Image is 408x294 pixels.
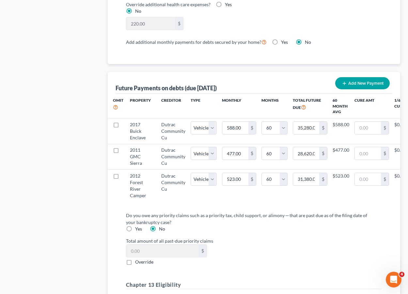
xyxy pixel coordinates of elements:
h5: Chapter 13 Eligibility [126,281,382,289]
div: $ [175,17,183,30]
input: 0.00 [126,245,199,257]
th: Property [125,94,156,118]
span: Yes [225,2,232,7]
td: Dutrac Community Cu [156,118,191,144]
div: $ [199,245,207,257]
td: $0.00 [394,118,406,144]
div: $ [248,122,256,134]
div: $ [381,122,389,134]
div: $ [319,147,327,160]
div: $ [319,122,327,134]
div: $ [248,173,256,185]
input: 0.00 [355,147,381,160]
label: Add additional monthly payments for debts secured by your home? [126,38,267,46]
th: Months [261,94,288,118]
th: Monthly [217,94,262,118]
label: Total amount of all past-due priority claims [123,237,385,244]
td: Dutrac Community Cu [156,144,191,169]
th: 1/60 Cure [394,94,406,118]
input: 0.00 [293,173,319,185]
input: 0.00 [222,147,248,160]
span: Override [135,259,153,265]
input: 0.00 [293,122,319,134]
span: Yes [135,226,142,232]
div: $ [319,173,327,185]
span: No [305,39,311,45]
div: $ [381,173,389,185]
th: Omit [108,94,125,118]
td: Dutrac Community Cu [156,170,191,202]
input: 0.00 [355,122,381,134]
th: 60 Month Avg [333,94,349,118]
td: $0.00 [394,170,406,202]
input: 0.00 [355,173,381,185]
span: No [135,8,141,14]
span: Yes [281,39,288,45]
input: 0.00 [222,173,248,185]
td: $477.00 [333,144,349,169]
td: 2011 GMC Sierra [125,144,156,169]
label: Override additional health care expenses? [126,1,211,8]
div: $ [248,147,256,160]
input: 0.00 [293,147,319,160]
button: Add New Payment [335,77,390,89]
th: Type [191,94,217,118]
span: 4 [399,272,404,277]
iframe: Intercom live chat [386,272,401,287]
input: 0.00 [222,122,248,134]
td: $0.00 [394,144,406,169]
td: $588.00 [333,118,349,144]
th: Cure Amt [349,94,394,118]
label: Do you owe any priority claims such as a priority tax, child support, or alimony ─ that are past ... [126,212,377,226]
td: 2017 Buick Enclave [125,118,156,144]
div: Future Payments on debts (due [DATE]) [116,84,217,92]
td: 2012 Forest River Camper [125,170,156,202]
span: No [159,226,165,232]
th: Creditor [156,94,191,118]
td: $523.00 [333,170,349,202]
th: Total Future Due [288,94,333,118]
div: $ [381,147,389,160]
input: 0.00 [126,17,175,30]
